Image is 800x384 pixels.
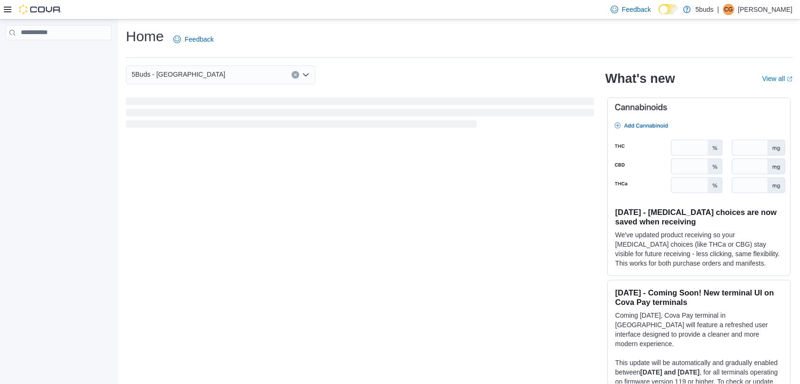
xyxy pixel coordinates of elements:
h3: [DATE] - Coming Soon! New terminal UI on Cova Pay terminals [615,288,782,307]
span: CG [724,4,733,15]
span: Loading [126,99,594,130]
div: Cheyanne Gauthier [723,4,734,15]
h3: [DATE] - [MEDICAL_DATA] choices are now saved when receiving [615,207,782,226]
p: Coming [DATE], Cova Pay terminal in [GEOGRAPHIC_DATA] will feature a refreshed user interface des... [615,311,782,348]
span: Feedback [185,35,213,44]
img: Cova [19,5,62,14]
strong: [DATE] and [DATE] [640,368,700,376]
h2: What's new [605,71,675,86]
a: View allExternal link [762,75,792,82]
svg: External link [787,76,792,82]
p: [PERSON_NAME] [738,4,792,15]
p: We've updated product receiving so your [MEDICAL_DATA] choices (like THCa or CBG) stay visible fo... [615,230,782,268]
button: Open list of options [302,71,310,79]
a: Feedback [169,30,217,49]
span: 5Buds - [GEOGRAPHIC_DATA] [132,69,225,80]
nav: Complex example [6,42,112,65]
p: 5buds [695,4,713,15]
button: Clear input [292,71,299,79]
span: Dark Mode [658,14,659,15]
p: | [717,4,719,15]
span: Feedback [622,5,651,14]
h1: Home [126,27,164,46]
input: Dark Mode [658,4,678,14]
